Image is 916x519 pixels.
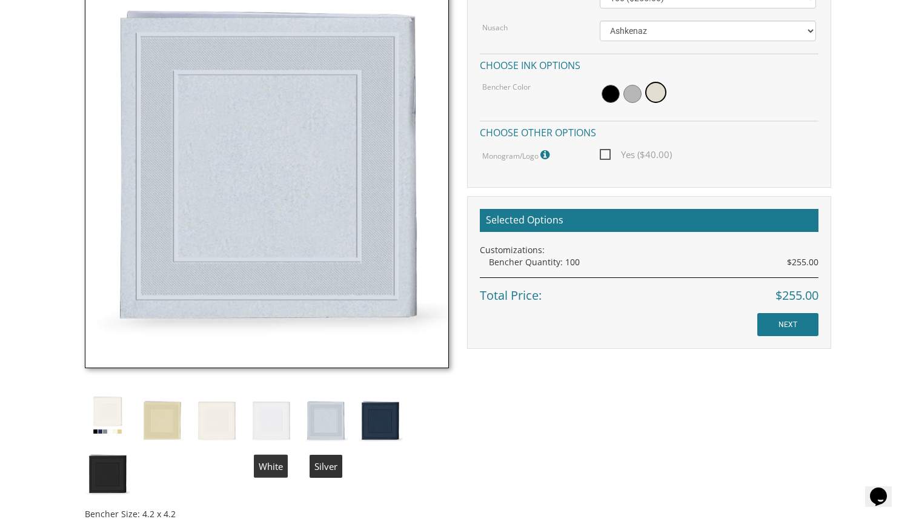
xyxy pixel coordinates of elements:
[482,22,508,33] label: Nusach
[194,392,239,446] img: almog-offwhite.jpg
[600,147,672,162] span: Yes ($40.00)
[85,392,130,438] img: simchonim_square_emboss.jpg
[248,392,294,446] img: almog-lavan.jpg
[480,277,818,305] div: Total Price:
[85,446,130,499] img: almog-black.jpg
[757,313,818,336] input: NEXT
[482,147,553,163] label: Monogram/Logo
[357,392,403,446] img: almog-blue.jpg
[480,244,818,256] div: Customizations:
[775,287,818,305] span: $255.00
[787,256,818,268] span: $255.00
[480,209,818,232] h2: Selected Options
[303,392,348,446] img: almog-afor.jpg
[480,121,818,142] h4: Choose other options
[489,256,818,268] div: Bencher Quantity: 100
[482,82,531,92] label: Bencher Color
[480,53,818,74] h4: Choose ink options
[139,392,185,446] img: almog-zahav.jpg
[865,471,904,507] iframe: chat widget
